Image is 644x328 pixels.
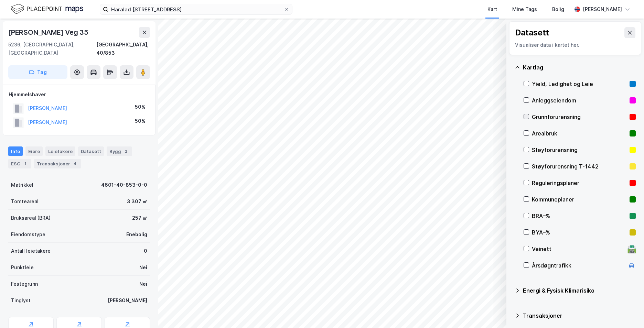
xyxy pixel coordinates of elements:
[34,159,81,168] div: Transaksjoner
[11,181,33,189] div: Matrikkel
[132,214,147,222] div: 257 ㎡
[139,263,147,272] div: Nei
[523,63,636,72] div: Kartlag
[515,27,549,38] div: Datasett
[135,117,146,125] div: 50%
[532,162,627,171] div: Støyforurensning T-1442
[532,212,627,220] div: BRA–%
[8,65,67,79] button: Tag
[11,263,34,272] div: Punktleie
[532,179,627,187] div: Reguleringsplaner
[523,286,636,295] div: Energi & Fysisk Klimarisiko
[532,129,627,138] div: Arealbruk
[11,280,38,288] div: Festegrunn
[487,5,497,13] div: Kart
[11,197,39,206] div: Tomteareal
[139,280,147,288] div: Nei
[532,146,627,154] div: Støyforurensning
[11,214,51,222] div: Bruksareal (BRA)
[78,146,104,156] div: Datasett
[122,148,129,155] div: 2
[8,146,23,156] div: Info
[8,27,90,38] div: [PERSON_NAME] Veg 35
[523,311,636,320] div: Transaksjoner
[45,146,75,156] div: Leietakere
[11,3,83,15] img: logo.f888ab2527a4732fd821a326f86c7f29.svg
[512,5,537,13] div: Mine Tags
[144,247,147,255] div: 0
[108,296,147,305] div: [PERSON_NAME]
[8,41,96,57] div: 5236, [GEOGRAPHIC_DATA], [GEOGRAPHIC_DATA]
[11,230,45,239] div: Eiendomstype
[532,261,625,270] div: Årsdøgntrafikk
[532,245,625,253] div: Veinett
[135,103,146,111] div: 50%
[11,296,31,305] div: Tinglyst
[25,146,43,156] div: Eiere
[532,113,627,121] div: Grunnforurensning
[515,41,635,49] div: Visualiser data i kartet her.
[127,197,147,206] div: 3 307 ㎡
[72,160,78,167] div: 4
[126,230,147,239] div: Enebolig
[610,295,644,328] iframe: Chat Widget
[9,90,150,99] div: Hjemmelshaver
[22,160,29,167] div: 1
[552,5,564,13] div: Bolig
[532,195,627,204] div: Kommuneplaner
[627,244,636,253] div: 🛣️
[8,159,31,168] div: ESG
[583,5,622,13] div: [PERSON_NAME]
[532,228,627,237] div: BYA–%
[532,80,627,88] div: Yield, Ledighet og Leie
[108,4,284,14] input: Søk på adresse, matrikkel, gårdeiere, leietakere eller personer
[101,181,147,189] div: 4601-40-853-0-0
[107,146,132,156] div: Bygg
[532,96,627,105] div: Anleggseiendom
[96,41,150,57] div: [GEOGRAPHIC_DATA], 40/853
[11,247,51,255] div: Antall leietakere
